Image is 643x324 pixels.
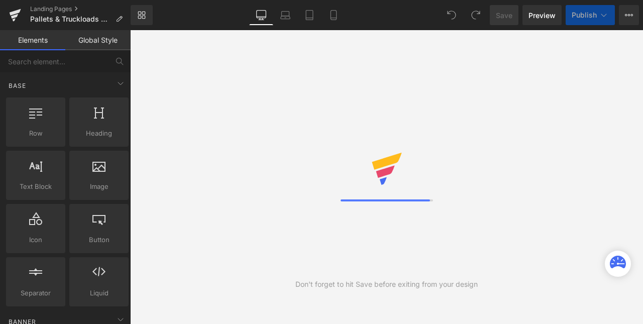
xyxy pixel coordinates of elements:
[496,10,512,21] span: Save
[8,81,27,90] span: Base
[65,30,131,50] a: Global Style
[321,5,346,25] a: Mobile
[528,10,556,21] span: Preview
[72,288,126,298] span: Liquid
[522,5,562,25] a: Preview
[72,181,126,192] span: Image
[273,5,297,25] a: Laptop
[30,15,112,23] span: Pallets & Truckloads Direct Contract Holder List
[295,279,478,290] div: Don't forget to hit Save before exiting from your design
[9,181,62,192] span: Text Block
[297,5,321,25] a: Tablet
[131,5,153,25] a: New Library
[619,5,639,25] button: More
[30,5,131,13] a: Landing Pages
[9,288,62,298] span: Separator
[572,11,597,19] span: Publish
[9,128,62,139] span: Row
[466,5,486,25] button: Redo
[566,5,615,25] button: Publish
[249,5,273,25] a: Desktop
[9,235,62,245] span: Icon
[72,235,126,245] span: Button
[442,5,462,25] button: Undo
[72,128,126,139] span: Heading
